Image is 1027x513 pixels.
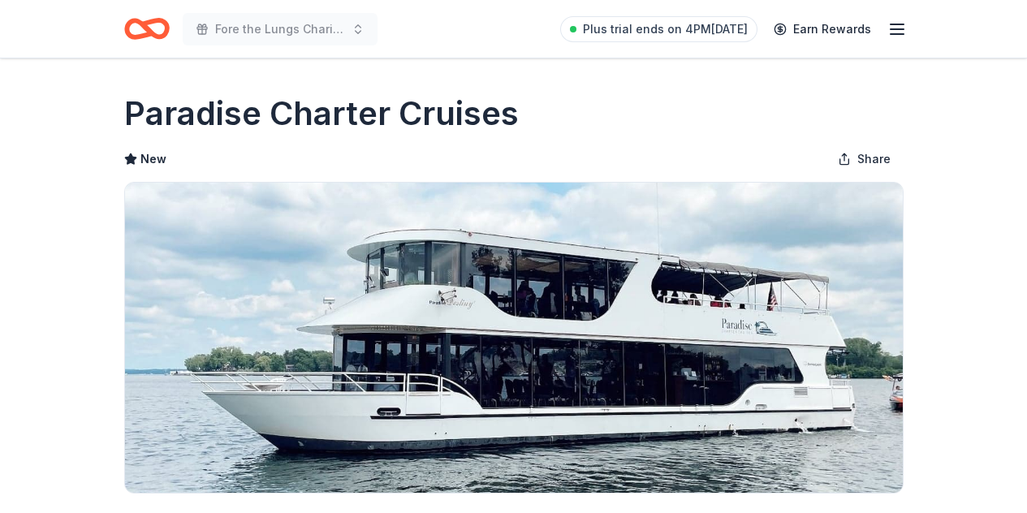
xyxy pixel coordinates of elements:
h1: Paradise Charter Cruises [124,91,519,136]
span: Fore the Lungs Charity Classic [215,19,345,39]
img: Image for Paradise Charter Cruises [125,183,903,493]
span: New [140,149,166,169]
span: Plus trial ends on 4PM[DATE] [583,19,748,39]
span: Share [857,149,891,169]
a: Earn Rewards [764,15,881,44]
button: Fore the Lungs Charity Classic [183,13,378,45]
button: Share [825,143,904,175]
a: Plus trial ends on 4PM[DATE] [560,16,757,42]
a: Home [124,10,170,48]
